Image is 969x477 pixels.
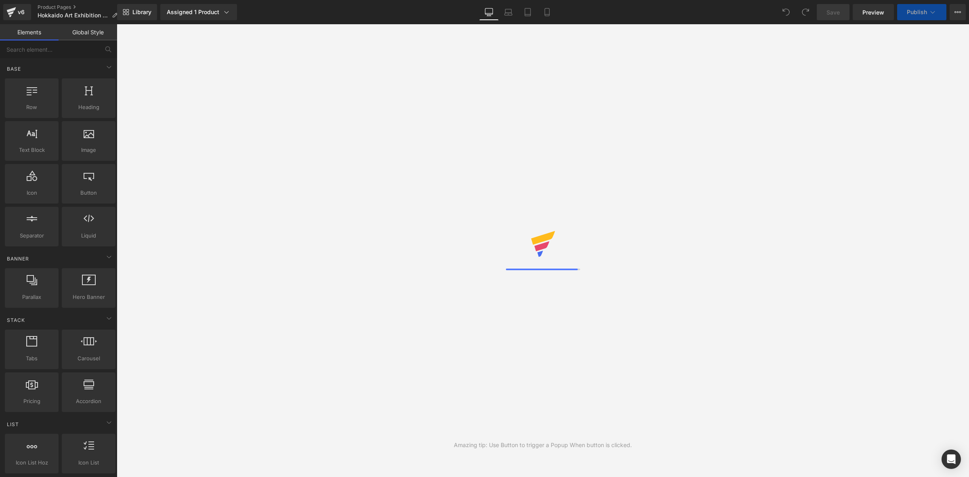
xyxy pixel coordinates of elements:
[7,189,56,197] span: Icon
[38,4,124,11] a: Product Pages
[64,354,113,363] span: Carousel
[117,4,157,20] a: New Library
[64,146,113,154] span: Image
[38,12,109,19] span: Hokkaido Art Exhibition Fee
[6,65,22,73] span: Base
[132,8,151,16] span: Library
[853,4,894,20] a: Preview
[797,4,814,20] button: Redo
[6,316,26,324] span: Stack
[7,354,56,363] span: Tabs
[64,293,113,301] span: Hero Banner
[942,450,961,469] div: Open Intercom Messenger
[64,231,113,240] span: Liquid
[167,8,231,16] div: Assigned 1 Product
[7,231,56,240] span: Separator
[7,293,56,301] span: Parallax
[499,4,518,20] a: Laptop
[862,8,884,17] span: Preview
[7,458,56,467] span: Icon List Hoz
[518,4,537,20] a: Tablet
[64,458,113,467] span: Icon List
[3,4,31,20] a: v6
[907,9,927,15] span: Publish
[6,420,20,428] span: List
[454,441,632,450] div: Amazing tip: Use Button to trigger a Popup When button is clicked.
[479,4,499,20] a: Desktop
[950,4,966,20] button: More
[7,397,56,406] span: Pricing
[64,189,113,197] span: Button
[64,103,113,111] span: Heading
[7,103,56,111] span: Row
[826,8,840,17] span: Save
[59,24,117,40] a: Global Style
[537,4,557,20] a: Mobile
[778,4,794,20] button: Undo
[897,4,946,20] button: Publish
[7,146,56,154] span: Text Block
[6,255,30,263] span: Banner
[16,7,26,17] div: v6
[64,397,113,406] span: Accordion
